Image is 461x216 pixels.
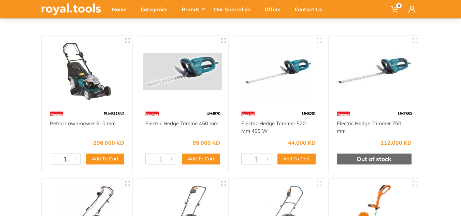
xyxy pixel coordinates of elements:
a: Electric Hedge Trimme 450 mm [145,120,218,127]
span: UH7580 [398,111,412,116]
a: Petrol Lawnmower 510 mm [50,120,116,127]
img: 42.webp [241,108,255,120]
span: UH4570 [206,111,220,116]
div: Categories [136,2,177,16]
img: Royal Tools - Electric Hedge Trimmer 520 Mm 400 W [239,42,318,101]
div: Out of stock [337,154,412,164]
span: PLM5113N2 [104,111,124,116]
img: 42.webp [50,108,63,120]
span: UH5261 [302,111,316,116]
button: Add To Cart [182,154,220,164]
span: 0 [396,3,402,8]
img: Royal Tools - Electric Hedge Trimme 450 mm [143,42,222,101]
div: Brands [177,2,209,16]
div: Our Specialize [209,2,260,16]
div: Contact Us [290,2,332,16]
div: 112.000 KD [380,140,412,145]
img: royal.tools Logo [41,3,101,15]
button: Add To Cart [277,154,316,164]
div: 44.000 KD [288,140,316,145]
img: Royal Tools - Electric Hedge Trimmer 750 mm [335,42,414,101]
a: Electric Hedge Trimmer 750 mm [337,120,401,134]
img: Royal Tools - Petrol Lawnmower 510 mm [48,42,127,101]
div: 65.000 KD [192,140,220,145]
div: 296.000 KD [93,140,124,145]
button: Add To Cart [86,154,124,164]
a: Electric Hedge Trimmer 520 Mm 400 W [241,120,306,134]
div: Home [107,2,136,16]
img: 42.webp [337,108,350,120]
div: Offers [260,2,290,16]
img: 42.webp [145,108,159,120]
